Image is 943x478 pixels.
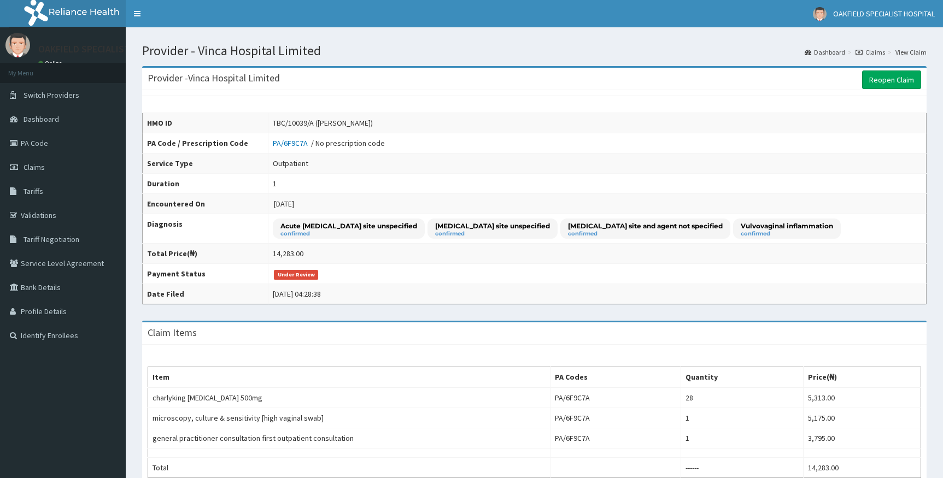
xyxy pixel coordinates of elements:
td: ------ [681,458,804,478]
p: Acute [MEDICAL_DATA] site unspecified [280,221,417,231]
h3: Provider - Vinca Hospital Limited [148,73,280,83]
p: OAKFIELD SPECIALIST HOSPITAL [38,44,175,54]
td: 28 [681,387,804,408]
span: Tariffs [24,186,43,196]
span: Claims [24,162,45,172]
span: Switch Providers [24,90,79,100]
small: confirmed [280,231,417,237]
div: 1 [273,178,277,189]
a: PA/6F9C7A [273,138,311,148]
div: / No prescription code [273,138,385,149]
td: general practitioner consultation first outpatient consultation [148,428,550,449]
th: PA Codes [550,367,681,388]
img: User Image [813,7,827,21]
th: HMO ID [143,113,268,133]
th: Item [148,367,550,388]
small: confirmed [568,231,723,237]
span: Under Review [274,270,318,280]
a: Online [38,60,65,67]
td: charlyking [MEDICAL_DATA] 500mg [148,387,550,408]
a: Dashboard [805,48,845,57]
td: Total [148,458,550,478]
td: PA/6F9C7A [550,387,681,408]
td: 1 [681,428,804,449]
a: View Claim [895,48,927,57]
td: 5,313.00 [803,387,921,408]
div: 14,283.00 [273,248,303,259]
th: Diagnosis [143,214,268,244]
th: Duration [143,174,268,194]
span: [DATE] [274,199,294,209]
a: Claims [856,48,885,57]
img: User Image [5,33,30,57]
th: Service Type [143,154,268,174]
th: PA Code / Prescription Code [143,133,268,154]
th: Encountered On [143,194,268,214]
td: 1 [681,408,804,428]
h1: Provider - Vinca Hospital Limited [142,44,927,58]
th: Price(₦) [803,367,921,388]
p: [MEDICAL_DATA] site unspecified [435,221,550,231]
p: Vulvovaginal inflammation [741,221,833,231]
th: Total Price(₦) [143,244,268,264]
a: Reopen Claim [862,70,921,89]
th: Payment Status [143,264,268,284]
div: TBC/10039/A ([PERSON_NAME]) [273,117,373,128]
small: confirmed [435,231,550,237]
span: OAKFIELD SPECIALIST HOSPITAL [833,9,935,19]
p: [MEDICAL_DATA] site and agent not specified [568,221,723,231]
h3: Claim Items [148,328,197,338]
span: Dashboard [24,114,59,124]
small: confirmed [741,231,833,237]
td: PA/6F9C7A [550,408,681,428]
th: Quantity [681,367,804,388]
th: Date Filed [143,284,268,304]
span: Tariff Negotiation [24,234,79,244]
td: 14,283.00 [803,458,921,478]
td: microscopy, culture & sensitivity [high vaginal swab] [148,408,550,428]
div: [DATE] 04:28:38 [273,288,321,299]
td: PA/6F9C7A [550,428,681,449]
td: 5,175.00 [803,408,921,428]
div: Outpatient [273,158,308,169]
td: 3,795.00 [803,428,921,449]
